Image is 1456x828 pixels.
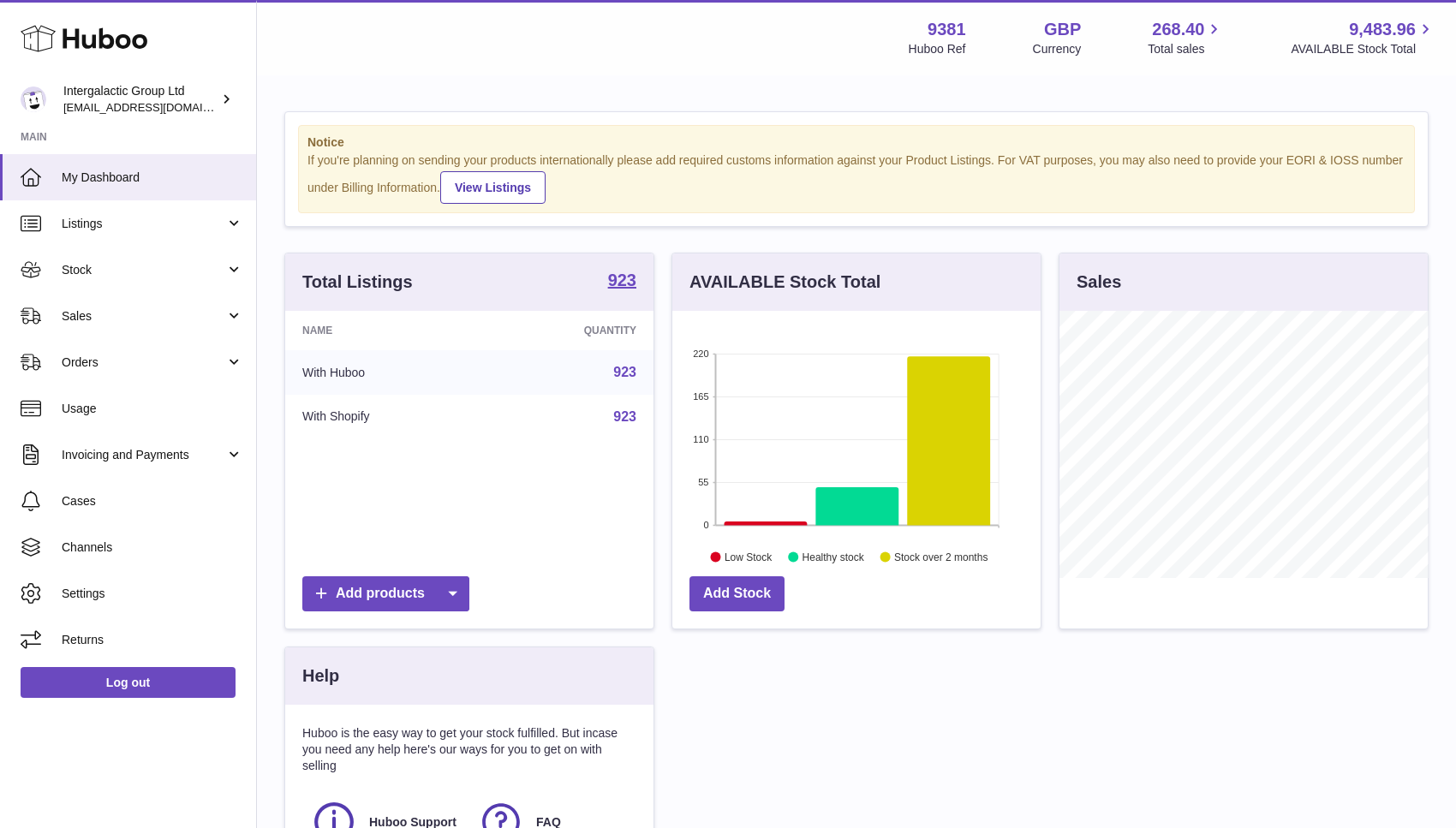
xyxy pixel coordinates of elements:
h3: AVAILABLE Stock Total [689,271,880,294]
span: My Dashboard [62,170,243,186]
span: Total sales [1148,41,1224,57]
text: 0 [703,520,708,530]
span: AVAILABLE Stock Total [1291,41,1435,57]
text: Healthy stock [803,551,865,563]
th: Name [285,311,484,350]
strong: 9381 [928,18,966,41]
strong: GBP [1044,18,1081,41]
span: Sales [62,308,225,325]
span: Settings [62,586,243,602]
span: Orders [62,354,225,371]
text: 165 [693,391,708,402]
h3: Help [302,664,339,688]
span: Usage [62,401,243,417]
a: 9,483.96 AVAILABLE Stock Total [1291,18,1435,57]
span: Invoicing and Payments [62,447,225,463]
a: Add products [302,576,469,611]
text: 220 [693,348,708,359]
td: With Shopify [285,395,484,439]
p: Huboo is the easy way to get your stock fulfilled. But incase you need any help here's our ways f... [302,725,636,774]
span: Cases [62,493,243,509]
div: If you're planning on sending your products internationally please add required customs informati... [307,152,1405,204]
span: Stock [62,262,225,278]
text: Low Stock [725,551,773,563]
a: 923 [608,271,636,292]
span: Channels [62,539,243,556]
td: With Huboo [285,350,484,395]
div: Intergalactic Group Ltd [63,83,218,116]
h3: Sales [1077,271,1121,294]
text: 110 [693,434,708,444]
a: View Listings [440,171,546,204]
div: Huboo Ref [909,41,966,57]
span: [EMAIL_ADDRESS][DOMAIN_NAME] [63,100,252,114]
strong: Notice [307,134,1405,151]
text: Stock over 2 months [894,551,988,563]
a: 268.40 Total sales [1148,18,1224,57]
span: Listings [62,216,225,232]
img: info@junglistnetwork.com [21,86,46,112]
div: Currency [1033,41,1082,57]
a: 923 [613,409,636,424]
th: Quantity [484,311,653,350]
text: 55 [698,477,708,487]
span: 9,483.96 [1349,18,1416,41]
a: Log out [21,667,236,698]
h3: Total Listings [302,271,413,294]
a: 923 [613,365,636,379]
span: 268.40 [1152,18,1204,41]
a: Add Stock [689,576,785,611]
strong: 923 [608,271,636,289]
span: Returns [62,632,243,648]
